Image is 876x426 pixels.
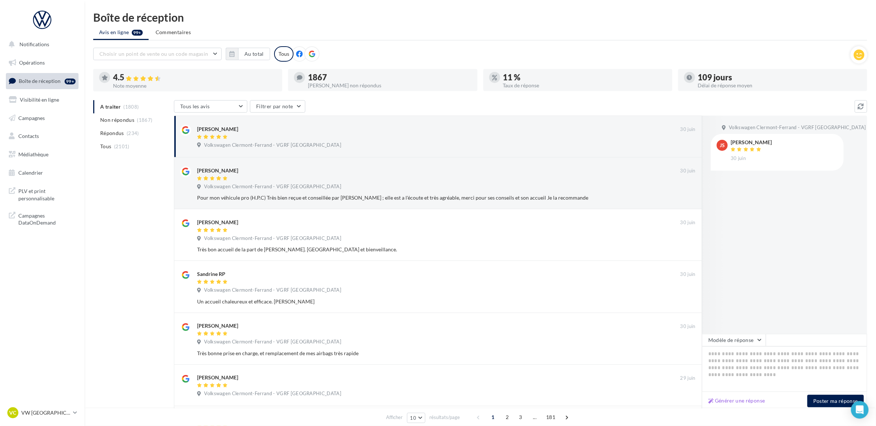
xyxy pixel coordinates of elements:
[204,142,341,149] span: Volkswagen Clermont-Ferrand - VGRF [GEOGRAPHIC_DATA]
[18,211,76,226] span: Campagnes DataOnDemand
[410,415,417,421] span: 10
[851,401,869,419] div: Open Intercom Messenger
[429,414,460,421] span: résultats/page
[204,183,341,190] span: Volkswagen Clermont-Ferrand - VGRF [GEOGRAPHIC_DATA]
[680,219,695,226] span: 30 juin
[308,73,471,81] div: 1867
[487,411,499,423] span: 1
[4,92,80,108] a: Visibilité en ligne
[197,246,648,253] div: Très bon accueil de la part de [PERSON_NAME]. [GEOGRAPHIC_DATA] et bienveillance.
[226,48,270,60] button: Au total
[21,409,70,416] p: VW [GEOGRAPHIC_DATA]
[204,235,341,242] span: Volkswagen Clermont-Ferrand - VGRF [GEOGRAPHIC_DATA]
[10,409,17,416] span: VC
[680,168,695,174] span: 30 juin
[680,323,695,330] span: 30 juin
[250,100,305,113] button: Filtrer par note
[731,140,772,145] div: [PERSON_NAME]
[174,100,247,113] button: Tous les avis
[698,73,861,81] div: 109 jours
[6,406,79,420] a: VC VW [GEOGRAPHIC_DATA]
[180,103,210,109] span: Tous les avis
[197,270,225,278] div: Sandrine RP
[127,130,139,136] span: (234)
[100,130,124,137] span: Répondus
[113,73,276,82] div: 4.5
[702,334,766,346] button: Modèle de réponse
[274,46,294,62] div: Tous
[204,339,341,345] span: Volkswagen Clermont-Ferrand - VGRF [GEOGRAPHIC_DATA]
[204,287,341,294] span: Volkswagen Clermont-Ferrand - VGRF [GEOGRAPHIC_DATA]
[729,124,866,131] span: Volkswagen Clermont-Ferrand - VGRF [GEOGRAPHIC_DATA]
[503,83,666,88] div: Taux de réponse
[19,78,61,84] span: Boîte de réception
[238,48,270,60] button: Au total
[4,37,77,52] button: Notifications
[197,194,648,201] div: Pour mon véhicule pro (H.P.C) Très bien reçue et conseillée par [PERSON_NAME] ; elle est a l'écou...
[197,125,238,133] div: [PERSON_NAME]
[543,411,558,423] span: 181
[529,411,541,423] span: ...
[705,396,768,405] button: Générer une réponse
[197,219,238,226] div: [PERSON_NAME]
[100,143,111,150] span: Tous
[4,183,80,205] a: PLV et print personnalisable
[4,208,80,229] a: Campagnes DataOnDemand
[93,12,867,23] div: Boîte de réception
[18,186,76,202] span: PLV et print personnalisable
[113,83,276,88] div: Note moyenne
[407,413,426,423] button: 10
[99,51,208,57] span: Choisir un point de vente ou un code magasin
[680,271,695,278] span: 30 juin
[731,155,746,162] span: 30 juin
[18,151,48,157] span: Médiathèque
[807,395,864,407] button: Poster ma réponse
[501,411,513,423] span: 2
[680,375,695,382] span: 29 juin
[137,117,153,123] span: (1867)
[204,390,341,397] span: Volkswagen Clermont-Ferrand - VGRF [GEOGRAPHIC_DATA]
[19,59,45,66] span: Opérations
[386,414,403,421] span: Afficher
[4,110,80,126] a: Campagnes
[20,97,59,103] span: Visibilité en ligne
[308,83,471,88] div: [PERSON_NAME] non répondus
[515,411,526,423] span: 3
[197,298,648,305] div: Un accueil chaleureux et efficace. [PERSON_NAME]
[4,147,80,162] a: Médiathèque
[720,142,725,149] span: JS
[93,48,222,60] button: Choisir un point de vente ou un code magasin
[18,170,43,176] span: Calendrier
[100,116,134,124] span: Non répondus
[156,29,191,36] span: Commentaires
[18,114,45,121] span: Campagnes
[680,126,695,133] span: 30 juin
[197,167,238,174] div: [PERSON_NAME]
[197,322,238,329] div: [PERSON_NAME]
[698,83,861,88] div: Délai de réponse moyen
[18,133,39,139] span: Contacts
[19,41,49,47] span: Notifications
[4,55,80,70] a: Opérations
[197,350,648,357] div: Très bonne prise en charge, et remplacement de mes airbags très rapide
[114,143,130,149] span: (2101)
[4,73,80,89] a: Boîte de réception99+
[4,128,80,144] a: Contacts
[4,165,80,181] a: Calendrier
[65,79,76,84] div: 99+
[197,374,238,381] div: [PERSON_NAME]
[503,73,666,81] div: 11 %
